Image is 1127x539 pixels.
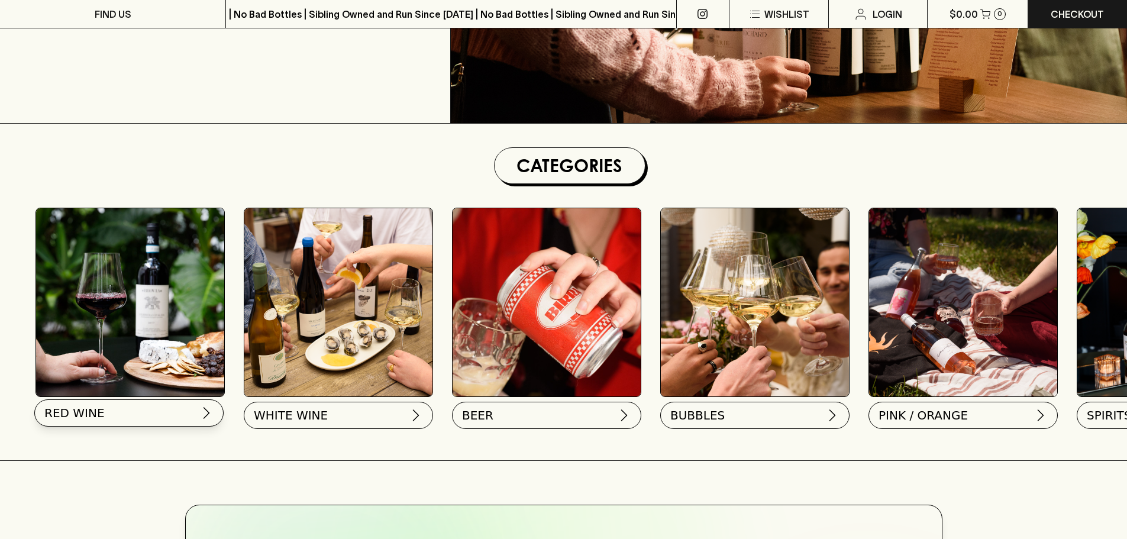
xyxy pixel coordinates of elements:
[869,208,1057,396] img: gospel_collab-2 1
[499,153,640,179] h1: Categories
[199,406,214,420] img: chevron-right.svg
[95,7,131,21] p: FIND US
[1034,408,1048,422] img: chevron-right.svg
[997,11,1002,17] p: 0
[244,402,433,429] button: WHITE WINE
[44,405,105,421] span: RED WINE
[36,208,224,396] img: Red Wine Tasting
[617,408,631,422] img: chevron-right.svg
[34,399,224,427] button: RED WINE
[868,402,1058,429] button: PINK / ORANGE
[879,407,968,424] span: PINK / ORANGE
[670,407,725,424] span: BUBBLES
[764,7,809,21] p: Wishlist
[254,407,328,424] span: WHITE WINE
[453,208,641,396] img: BIRRA_GOOD-TIMES_INSTA-2 1/optimise?auth=Mjk3MjY0ODMzMw__
[825,408,839,422] img: chevron-right.svg
[462,407,493,424] span: BEER
[873,7,902,21] p: Login
[1051,7,1104,21] p: Checkout
[661,208,849,396] img: 2022_Festive_Campaign_INSTA-16 1
[950,7,978,21] p: $0.00
[452,402,641,429] button: BEER
[244,208,432,396] img: optimise
[409,408,423,422] img: chevron-right.svg
[660,402,850,429] button: BUBBLES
